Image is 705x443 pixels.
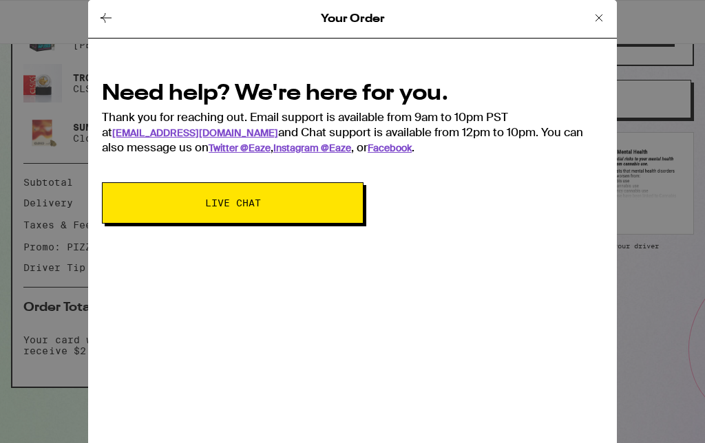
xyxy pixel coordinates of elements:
a: Facebook [368,142,412,154]
a: Instagram @Eaze [273,142,351,154]
a: [EMAIL_ADDRESS][DOMAIN_NAME] [112,127,278,139]
div: Thank you for reaching out. Email support is available from 9am to 10pm PST at and Chat support i... [102,78,603,155]
button: Live Chat [102,182,364,224]
h2: Need help? We're here for you. [102,78,603,109]
span: Live Chat [205,198,261,208]
a: Twitter @Eaze [209,142,271,154]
